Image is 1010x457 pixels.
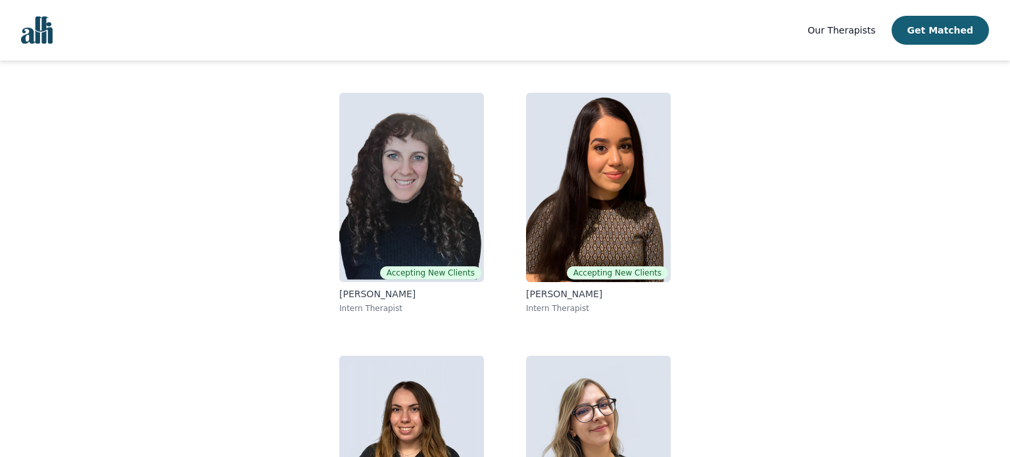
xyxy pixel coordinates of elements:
p: Intern Therapist [339,303,484,314]
span: Accepting New Clients [380,266,481,279]
a: Our Therapists [807,22,875,38]
img: Shira Blake [339,93,484,282]
img: alli logo [21,16,53,44]
p: [PERSON_NAME] [339,287,484,301]
span: Accepting New Clients [567,266,668,279]
p: [PERSON_NAME] [526,287,671,301]
p: Intern Therapist [526,303,671,314]
img: Heala Maudoodi [526,93,671,282]
span: Our Therapists [807,25,875,36]
a: Shira BlakeAccepting New Clients[PERSON_NAME]Intern Therapist [329,82,494,324]
button: Get Matched [892,16,989,45]
a: Heala MaudoodiAccepting New Clients[PERSON_NAME]Intern Therapist [516,82,681,324]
